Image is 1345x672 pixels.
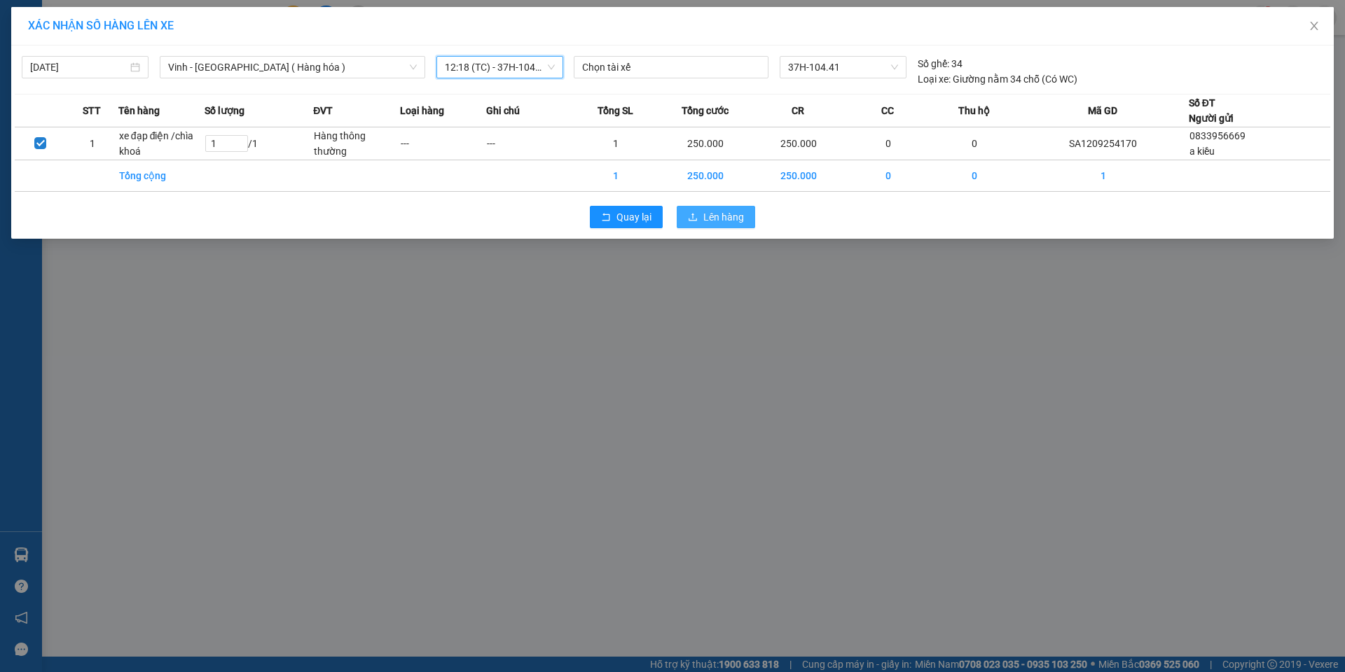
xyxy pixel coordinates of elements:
span: CC [881,103,894,118]
button: Close [1295,7,1334,46]
span: Tên hàng [118,103,160,118]
span: Số ghế: [918,56,949,71]
td: 250.000 [658,160,752,192]
span: Vinh - Hà Nội ( Hàng hóa ) [168,57,417,78]
span: Mã GD [1088,103,1117,118]
td: 0 [932,127,1018,160]
td: 0 [845,160,931,192]
span: Tổng SL [598,103,633,118]
span: Số lượng [205,103,244,118]
button: uploadLên hàng [677,206,755,228]
span: Loại hàng [400,103,444,118]
span: down [409,63,418,71]
td: Tổng cộng [118,160,205,192]
td: 250.000 [752,160,845,192]
span: Loại xe: [918,71,951,87]
input: 13/09/2025 [30,59,127,75]
span: CR [792,103,804,118]
div: Số ĐT Người gửi [1189,95,1234,126]
span: XÁC NHẬN SỐ HÀNG LÊN XE [28,19,174,32]
span: Thu hộ [958,103,990,118]
td: xe đạp điện /chìa khoá [118,127,205,160]
span: upload [688,212,698,223]
div: 34 [918,56,963,71]
span: rollback [601,212,611,223]
td: / 1 [205,127,313,160]
td: SA1209254170 [1018,127,1189,160]
td: Hàng thông thường [313,127,399,160]
span: STT [83,103,101,118]
td: 1 [572,127,658,160]
td: 1 [572,160,658,192]
div: Giường nằm 34 chỗ (Có WC) [918,71,1077,87]
span: Tổng cước [682,103,729,118]
td: 1 [67,127,118,160]
span: Lên hàng [703,209,744,225]
span: Ghi chú [486,103,520,118]
span: 37H-104.41 [788,57,897,78]
span: Quay lại [616,209,651,225]
td: 0 [932,160,1018,192]
td: --- [400,127,486,160]
span: 0833956669 [1189,130,1246,141]
td: 1 [1018,160,1189,192]
td: --- [486,127,572,160]
span: a kiều [1189,146,1215,157]
td: 0 [845,127,931,160]
td: 250.000 [658,127,752,160]
span: ĐVT [313,103,333,118]
span: 12:18 (TC) - 37H-104.41 [445,57,555,78]
td: 250.000 [752,127,845,160]
span: close [1309,20,1320,31]
button: rollbackQuay lại [590,206,663,228]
